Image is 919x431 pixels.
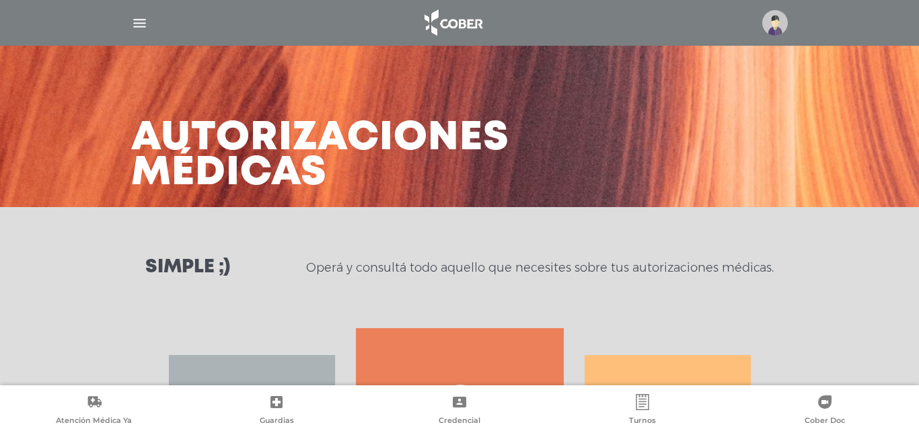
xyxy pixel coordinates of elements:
a: Guardias [186,394,369,428]
span: Atención Médica Ya [56,416,132,428]
a: Cober Doc [733,394,916,428]
span: Cober Doc [805,416,845,428]
span: Turnos [629,416,656,428]
img: logo_cober_home-white.png [417,7,488,39]
img: profile-placeholder.svg [762,10,788,36]
img: Cober_menu-lines-white.svg [131,15,148,32]
a: Atención Médica Ya [3,394,186,428]
span: Guardias [260,416,294,428]
a: Turnos [551,394,734,428]
p: Operá y consultá todo aquello que necesites sobre tus autorizaciones médicas. [306,260,774,276]
h3: Simple ;) [145,258,230,277]
h3: Autorizaciones médicas [131,121,509,191]
a: Credencial [368,394,551,428]
span: Credencial [439,416,480,428]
